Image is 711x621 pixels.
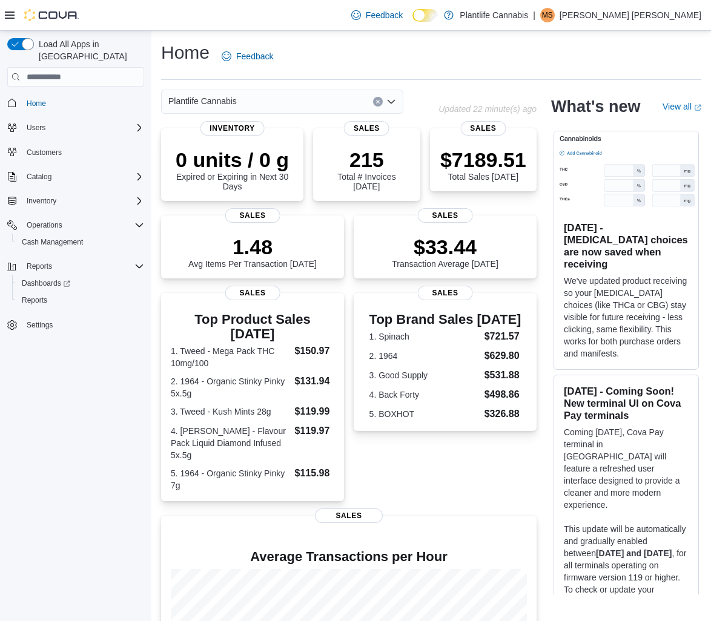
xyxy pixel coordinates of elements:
dt: 1. Tweed - Mega Pack THC 10mg/100 [171,345,290,369]
span: Load All Apps in [GEOGRAPHIC_DATA] [34,38,144,62]
strong: [DATE] and [DATE] [596,548,672,558]
span: Operations [27,220,62,230]
a: Dashboards [17,276,75,291]
button: Users [22,120,50,135]
a: Cash Management [17,235,88,249]
p: 0 units / 0 g [171,148,294,172]
p: [PERSON_NAME] [PERSON_NAME] [560,8,701,22]
button: Operations [2,217,149,234]
span: Sales [225,286,280,300]
p: Coming [DATE], Cova Pay terminal in [GEOGRAPHIC_DATA] will feature a refreshed user interface des... [564,426,689,511]
button: Operations [22,218,67,232]
a: Feedback [217,44,278,68]
button: Settings [2,316,149,333]
span: Sales [344,121,389,136]
dt: 3. Tweed - Kush Mints 28g [171,406,290,418]
dd: $150.97 [295,344,335,358]
span: Customers [22,145,144,160]
img: Cova [24,9,79,21]
h3: [DATE] - Coming Soon! New terminal UI on Cova Pay terminals [564,385,689,421]
div: Melissa Sue Smith [540,8,555,22]
span: Users [22,120,144,135]
dd: $721.57 [484,329,521,344]
dd: $531.88 [484,368,521,383]
a: Home [22,96,51,111]
a: Feedback [346,3,408,27]
span: Operations [22,218,144,232]
dt: 4. Back Forty [369,389,480,401]
h4: Average Transactions per Hour [171,550,527,564]
dt: 1. Spinach [369,330,480,343]
span: Users [27,123,45,133]
span: Home [27,99,46,108]
dd: $131.94 [295,374,335,389]
button: Cash Management [12,234,149,251]
button: Customers [2,143,149,161]
span: Inventory [200,121,265,136]
div: Expired or Expiring in Next 30 Days [171,148,294,191]
span: Sales [418,286,473,300]
h3: Top Brand Sales [DATE] [369,312,521,327]
p: 1.48 [188,235,317,259]
span: Settings [27,320,53,330]
dt: 5. 1964 - Organic Stinky Pinky 7g [171,467,290,491]
button: Reports [12,292,149,309]
span: Customers [27,148,62,157]
dt: 2. 1964 - Organic Stinky Pinky 5x.5g [171,375,290,399]
dd: $498.86 [484,387,521,402]
span: Reports [27,261,52,271]
nav: Complex example [7,89,144,365]
dt: 5. BOXHOT [369,408,480,420]
span: Catalog [22,169,144,184]
span: Reports [22,259,144,274]
span: Dashboards [17,276,144,291]
span: Reports [22,295,47,305]
p: $33.44 [392,235,498,259]
h2: What's new [551,97,640,116]
a: Settings [22,318,58,332]
dt: 4. [PERSON_NAME] - Flavour Pack Liquid Diamond Infused 5x.5g [171,425,290,461]
a: Dashboards [12,275,149,292]
button: Open list of options [386,97,396,107]
div: Total Sales [DATE] [440,148,526,182]
dd: $115.98 [295,466,335,481]
span: Settings [22,317,144,332]
h3: [DATE] - [MEDICAL_DATA] choices are now saved when receiving [564,222,689,270]
svg: External link [694,104,701,111]
button: Reports [22,259,57,274]
dd: $326.88 [484,407,521,421]
span: Catalog [27,172,51,182]
button: Clear input [373,97,383,107]
span: Inventory [27,196,56,206]
dd: $119.99 [295,404,335,419]
span: Sales [418,208,473,223]
dt: 3. Good Supply [369,369,480,381]
button: Inventory [2,192,149,209]
button: Catalog [22,169,56,184]
dd: $119.97 [295,424,335,438]
dt: 2. 1964 [369,350,480,362]
p: We've updated product receiving so your [MEDICAL_DATA] choices (like THCa or CBG) stay visible fo... [564,275,689,360]
p: Plantlife Cannabis [460,8,528,22]
h1: Home [161,41,210,65]
span: Sales [460,121,506,136]
p: $7189.51 [440,148,526,172]
span: Home [22,95,144,110]
h3: Top Product Sales [DATE] [171,312,334,341]
p: Updated 22 minute(s) ago [438,104,537,114]
div: Transaction Average [DATE] [392,235,498,269]
span: Cash Management [22,237,83,247]
a: Reports [17,293,52,307]
span: Cash Management [17,235,144,249]
span: Sales [315,508,383,523]
span: Feedback [366,9,403,21]
button: Users [2,119,149,136]
div: Total # Invoices [DATE] [323,148,410,191]
button: Home [2,94,149,111]
span: Plantlife Cannabis [168,94,237,108]
span: Sales [225,208,280,223]
span: Dashboards [22,278,70,288]
button: Reports [2,258,149,275]
span: Feedback [236,50,273,62]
